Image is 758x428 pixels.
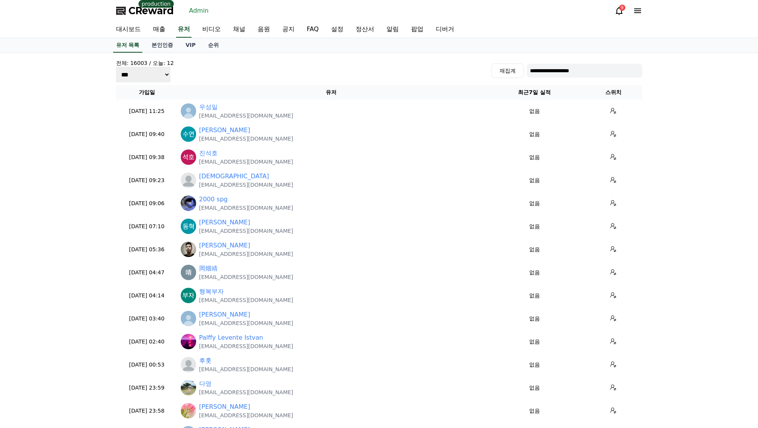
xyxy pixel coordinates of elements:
[181,334,196,349] img: https://lh3.googleusercontent.com/a/ACg8ocJmc1ScJ-7n15LyATFkr5h5UXP7k-aXCX4aalh6S3kf3BYN9F9q=s96-c
[619,5,625,11] div: 9
[181,126,196,142] img: https://lh3.googleusercontent.com/a/ACg8ocJ0j74KILGaslQdfXu5tbeDqtwiJHNyJpqZmPiUAjvGEh_H2Q=s96-c
[227,22,252,38] a: 채널
[488,407,581,415] p: 없음
[199,273,293,281] p: [EMAIL_ADDRESS][DOMAIN_NAME]
[113,38,143,53] a: 유저 목록
[116,59,174,67] h4: 전체: 16003 / 오늘: 12
[199,342,293,350] p: [EMAIL_ADDRESS][DOMAIN_NAME]
[199,241,250,250] a: [PERSON_NAME]
[119,384,175,392] p: [DATE] 23:59
[196,22,227,38] a: 비디오
[119,361,175,369] p: [DATE] 00:53
[181,196,196,211] img: https://lh3.googleusercontent.com/a/ACg8ocJoKjEYncdC9jiHyMYuc3eD3ru_or4iZlzusfyrECq9BpGsUxgj9w=s96-c
[199,411,293,419] p: [EMAIL_ADDRESS][DOMAIN_NAME]
[488,384,581,392] p: 없음
[199,181,293,189] p: [EMAIL_ADDRESS][DOMAIN_NAME]
[64,255,87,262] span: Messages
[181,103,196,119] img: http://img1.kakaocdn.net/thumb/R640x640.q70/?fname=http://t1.kakaocdn.net/account_images/default_...
[20,255,33,261] span: Home
[430,22,460,38] a: 디버거
[405,22,430,38] a: 팝업
[488,361,581,369] p: 없음
[488,107,581,115] p: 없음
[199,103,218,112] a: 우성일
[199,310,250,319] a: [PERSON_NAME]
[199,402,250,411] a: [PERSON_NAME]
[488,222,581,231] p: 없음
[488,338,581,346] p: 없음
[199,158,293,166] p: [EMAIL_ADDRESS][DOMAIN_NAME]
[199,365,293,373] p: [EMAIL_ADDRESS][DOMAIN_NAME]
[51,244,99,263] a: Messages
[350,22,380,38] a: 정산서
[380,22,405,38] a: 알림
[488,130,581,138] p: 없음
[119,338,175,346] p: [DATE] 02:40
[488,153,581,161] p: 없음
[119,176,175,184] p: [DATE] 09:23
[116,5,174,17] a: CReward
[276,22,301,38] a: 공지
[119,292,175,300] p: [DATE] 04:14
[199,227,293,235] p: [EMAIL_ADDRESS][DOMAIN_NAME]
[325,22,350,38] a: 설정
[110,22,147,38] a: 대시보드
[585,85,642,100] th: 스위치
[199,172,269,181] a: [DEMOGRAPHIC_DATA]
[119,315,175,323] p: [DATE] 03:40
[199,319,293,327] p: [EMAIL_ADDRESS][DOMAIN_NAME]
[119,130,175,138] p: [DATE] 09:40
[199,112,293,119] p: [EMAIL_ADDRESS][DOMAIN_NAME]
[199,250,293,258] p: [EMAIL_ADDRESS][DOMAIN_NAME]
[488,292,581,300] p: 없음
[199,149,218,158] a: 진석호
[488,269,581,277] p: 없음
[179,38,202,53] a: VIP
[199,195,228,204] a: 2000 spg
[488,246,581,254] p: 없음
[119,246,175,254] p: [DATE] 05:36
[199,218,250,227] a: [PERSON_NAME]
[488,315,581,323] p: 없음
[301,22,325,38] a: FAQ
[119,199,175,207] p: [DATE] 09:06
[488,176,581,184] p: 없음
[202,38,225,53] a: 순위
[181,311,196,326] img: http://img1.kakaocdn.net/thumb/R640x640.q70/?fname=http://t1.kakaocdn.net/account_images/default_...
[491,63,524,78] button: 재집계
[252,22,276,38] a: 음원
[181,242,196,257] img: https://lh3.googleusercontent.com/a/ACg8ocKEAY-61QLINKeJ8Yl428aOkom-E3BOqzuzr7LPZE1z7DifpY3Q=s96-c
[199,135,293,143] p: [EMAIL_ADDRESS][DOMAIN_NAME]
[181,288,196,303] img: https://lh3.googleusercontent.com/a/ACg8ocIwG4lZDt74OvZJB-FdhcRf9cTbyjynuV6vXFcuZb5kwjwP7w=s96-c
[186,5,212,17] a: Admin
[114,255,133,261] span: Settings
[128,5,174,17] span: CReward
[199,388,293,396] p: [EMAIL_ADDRESS][DOMAIN_NAME]
[181,380,196,395] img: http://k.kakaocdn.net/dn/cP1A0q/btsPFfm9yyO/zd5OtPpWY3muQandY0MK51/img_640x640.jpg
[147,22,172,38] a: 매출
[485,85,585,100] th: 최근7일 실적
[615,6,624,15] a: 9
[199,333,263,342] a: Palffy Levente Istvan
[145,38,179,53] a: 본인인증
[181,219,196,234] img: https://lh3.googleusercontent.com/a/ACg8ocKTHXWQkjl7UPvuy4--_MpNiVg-uMGO2NNjD7utR1FaFbY4Bw=s96-c
[119,407,175,415] p: [DATE] 23:58
[2,244,51,263] a: Home
[199,204,293,212] p: [EMAIL_ADDRESS][DOMAIN_NAME]
[119,222,175,231] p: [DATE] 07:10
[178,85,485,100] th: 유저
[488,199,581,207] p: 없음
[181,265,196,280] img: https://lh3.googleusercontent.com/a/ACg8ocKGNFByNweTpne40Tjcx4qusyoI05f_gDJJl_q5pkjiqECR5w=s96-c
[181,357,196,372] img: profile_blank.webp
[119,269,175,277] p: [DATE] 04:47
[99,244,148,263] a: Settings
[181,173,196,188] img: profile_blank.webp
[199,126,250,135] a: [PERSON_NAME]
[181,149,196,165] img: https://lh3.googleusercontent.com/a/ACg8ocKrSztb8EA6soc2HKzv3X6B-iS_cAt5lXlWcOmWPv_33Ic5oQ=s96-c
[176,22,192,38] a: 유저
[199,287,224,296] a: 행복부자
[119,153,175,161] p: [DATE] 09:38
[199,379,212,388] a: 다영
[119,107,175,115] p: [DATE] 11:25
[181,403,196,418] img: https://lh3.googleusercontent.com/a/ACg8ocKztk9lizS5uxcPWaYYfvyjHPoc7-d2GJP3p2sbDGq-NGUujXtY=s96-c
